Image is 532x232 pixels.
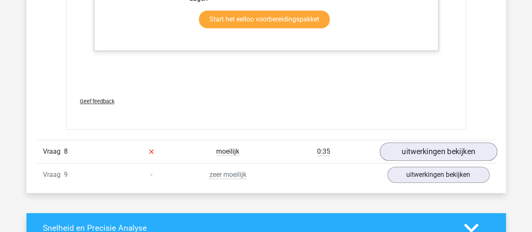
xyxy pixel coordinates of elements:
span: Vraag [43,170,64,180]
span: 9 [64,171,68,179]
span: 8 [64,147,68,155]
a: uitwerkingen bekijken [379,142,497,161]
a: Start het eelloo voorbereidingspakket [199,11,330,28]
span: 0:35 [317,147,330,156]
div: - [113,170,190,180]
a: uitwerkingen bekijken [387,167,490,183]
span: zeer moeilijk [209,171,246,179]
span: Geef feedback [80,98,114,104]
span: moeilijk [216,147,239,156]
span: Vraag [43,147,64,157]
